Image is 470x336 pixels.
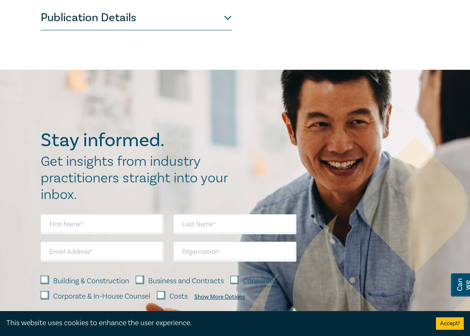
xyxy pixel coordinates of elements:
h2: Get insights from industry practitioners straight into your inbox. [41,153,237,203]
label: Costs [169,291,188,302]
label: Corporate & In-House Counsel [53,291,150,302]
input: Email Address* [41,242,164,262]
button: Accept cookies [436,317,464,330]
input: First Name* [41,214,164,234]
label: Business and Contracts [148,276,224,287]
h2: Stay informed. [41,130,237,151]
label: Building & Construction [53,276,129,287]
input: Last Name* [174,214,296,234]
label: Consumer [243,276,276,287]
input: Organisation [174,242,296,262]
button: Publication Details [41,5,232,30]
div: Show More Options [194,294,245,300]
div: This website uses cookies to enhance the user experience. [6,318,423,329]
